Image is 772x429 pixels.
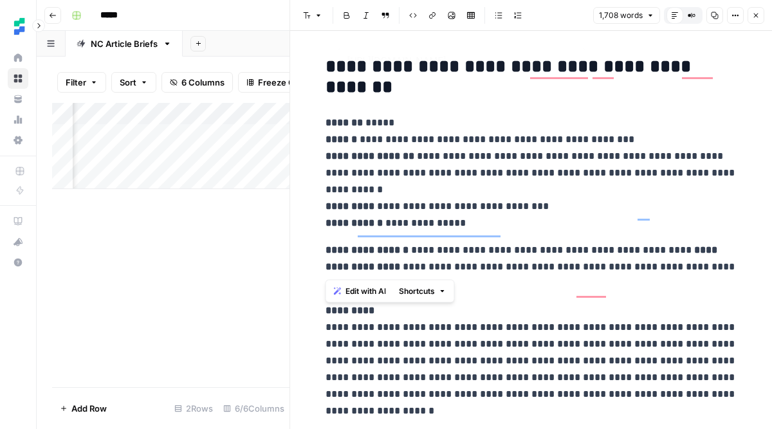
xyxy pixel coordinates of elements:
[66,31,183,57] a: NC Article Briefs
[329,283,391,300] button: Edit with AI
[345,286,386,297] span: Edit with AI
[8,10,28,42] button: Workspace: Ten Speed
[218,398,289,419] div: 6/6 Columns
[8,68,28,89] a: Browse
[8,211,28,232] a: AirOps Academy
[8,15,31,38] img: Ten Speed Logo
[181,76,225,89] span: 6 Columns
[52,398,115,419] button: Add Row
[120,76,136,89] span: Sort
[593,7,660,24] button: 1,708 words
[8,232,28,252] button: What's new?
[394,283,452,300] button: Shortcuts
[8,252,28,273] button: Help + Support
[66,76,86,89] span: Filter
[599,10,643,21] span: 1,708 words
[8,89,28,109] a: Your Data
[91,37,158,50] div: NC Article Briefs
[71,402,107,415] span: Add Row
[399,286,435,297] span: Shortcuts
[161,72,233,93] button: 6 Columns
[258,76,324,89] span: Freeze Columns
[111,72,156,93] button: Sort
[169,398,218,419] div: 2 Rows
[238,72,333,93] button: Freeze Columns
[57,72,106,93] button: Filter
[8,130,28,151] a: Settings
[8,109,28,130] a: Usage
[8,48,28,68] a: Home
